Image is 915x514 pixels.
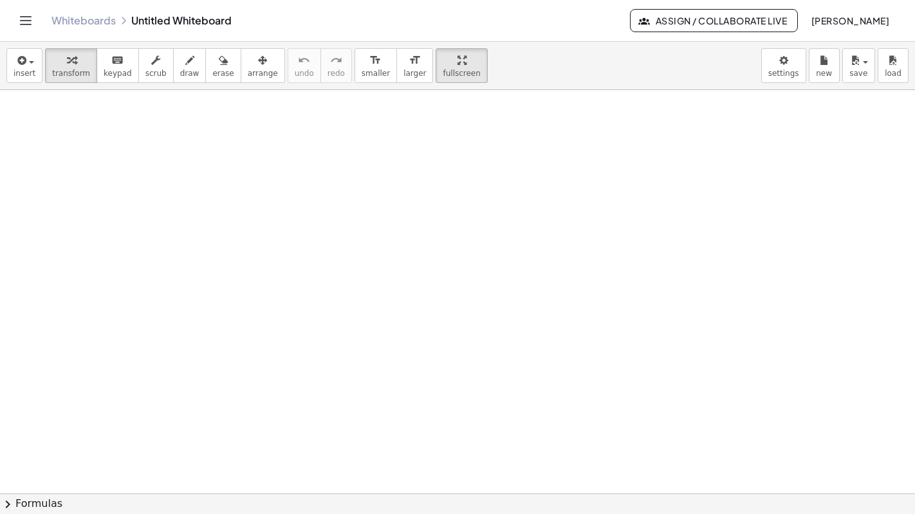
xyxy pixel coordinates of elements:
span: redo [328,69,345,78]
i: keyboard [111,53,124,68]
i: format_size [409,53,421,68]
span: transform [52,69,90,78]
button: new [809,48,840,83]
span: arrange [248,69,278,78]
span: scrub [145,69,167,78]
button: undoundo [288,48,321,83]
button: arrange [241,48,285,83]
span: larger [403,69,426,78]
button: keyboardkeypad [97,48,139,83]
span: smaller [362,69,390,78]
span: load [885,69,901,78]
i: format_size [369,53,382,68]
a: Whiteboards [51,14,116,27]
span: draw [180,69,199,78]
i: undo [298,53,310,68]
button: format_sizesmaller [355,48,397,83]
button: save [842,48,875,83]
span: fullscreen [443,69,480,78]
span: insert [14,69,35,78]
button: Toggle navigation [15,10,36,31]
button: format_sizelarger [396,48,433,83]
button: settings [761,48,806,83]
span: [PERSON_NAME] [811,15,889,26]
span: new [816,69,832,78]
button: fullscreen [436,48,487,83]
button: erase [205,48,241,83]
span: erase [212,69,234,78]
button: redoredo [320,48,352,83]
button: Assign / Collaborate Live [630,9,798,32]
i: redo [330,53,342,68]
span: Assign / Collaborate Live [641,15,787,26]
span: keypad [104,69,132,78]
span: settings [768,69,799,78]
button: transform [45,48,97,83]
button: scrub [138,48,174,83]
span: undo [295,69,314,78]
button: [PERSON_NAME] [800,9,900,32]
span: save [849,69,867,78]
button: load [878,48,909,83]
button: draw [173,48,207,83]
button: insert [6,48,42,83]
